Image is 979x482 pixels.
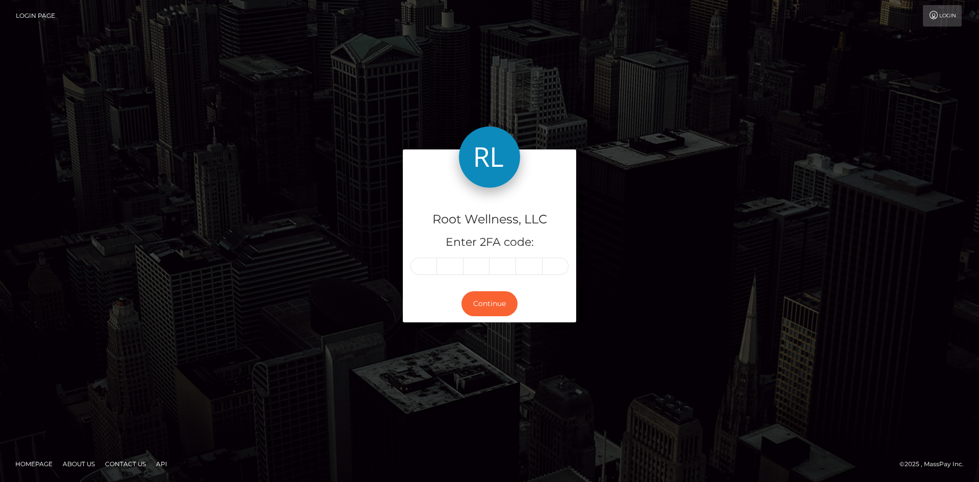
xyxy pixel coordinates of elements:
[152,456,171,472] a: API
[59,456,99,472] a: About Us
[461,291,518,316] button: Continue
[923,5,962,27] a: Login
[899,459,971,470] div: © 2025 , MassPay Inc.
[11,456,57,472] a: Homepage
[459,126,520,188] img: Root Wellness, LLC
[16,5,55,27] a: Login Page
[410,235,569,250] h5: Enter 2FA code:
[410,211,569,229] h4: Root Wellness, LLC
[101,456,150,472] a: Contact Us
